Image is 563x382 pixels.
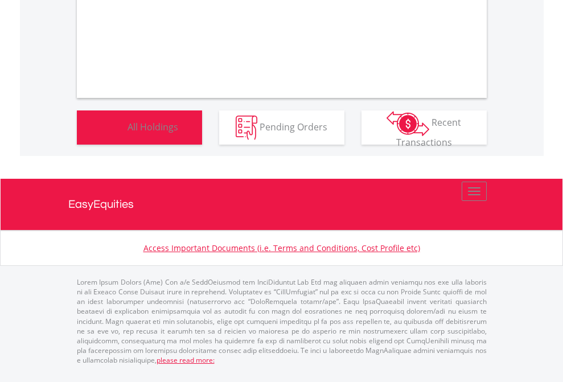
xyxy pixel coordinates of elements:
[101,116,125,140] img: holdings-wht.png
[77,277,487,365] p: Lorem Ipsum Dolors (Ame) Con a/e SeddOeiusmod tem InciDiduntut Lab Etd mag aliquaen admin veniamq...
[236,116,257,140] img: pending_instructions-wht.png
[387,111,429,136] img: transactions-zar-wht.png
[128,120,178,133] span: All Holdings
[260,120,327,133] span: Pending Orders
[77,110,202,145] button: All Holdings
[219,110,344,145] button: Pending Orders
[361,110,487,145] button: Recent Transactions
[68,179,495,230] a: EasyEquities
[157,355,215,365] a: please read more:
[143,243,420,253] a: Access Important Documents (i.e. Terms and Conditions, Cost Profile etc)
